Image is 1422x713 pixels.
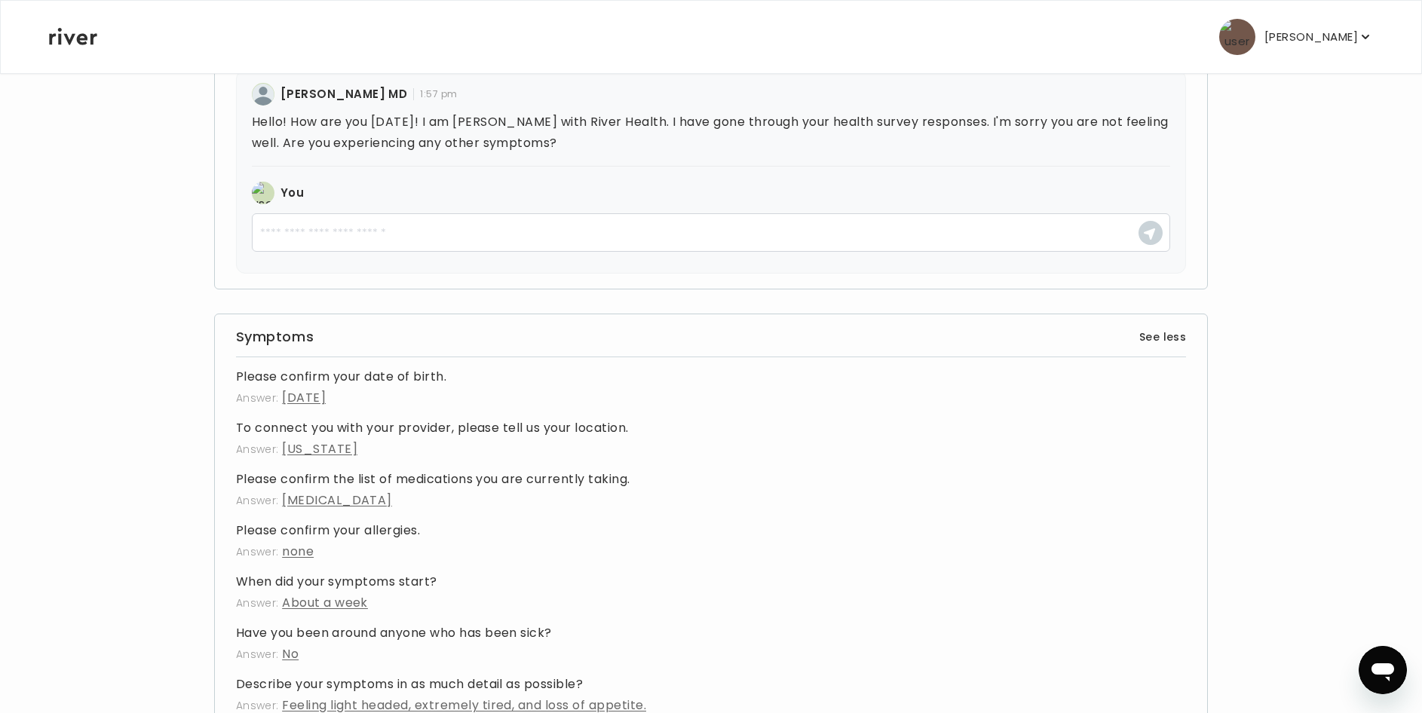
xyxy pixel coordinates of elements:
iframe: Button to launch messaging window [1359,646,1407,694]
button: See less [1139,328,1186,346]
h4: You [280,182,304,203]
span: [US_STATE] [282,440,357,457]
span: Answer: [236,493,279,508]
p: [PERSON_NAME] [1264,26,1358,47]
p: Hello! How are you [DATE]! I am [PERSON_NAME] with River Health. I have gone through your health ... [252,112,1171,154]
span: [DATE] [282,389,326,406]
span: Answer: [236,595,279,610]
h4: Please confirm your date of birth. [236,366,1187,387]
span: Answer: [236,698,279,713]
span: [MEDICAL_DATA] [282,491,392,509]
h4: Please confirm the list of medications you are currently taking. [236,469,1187,490]
span: Answer: [236,544,279,559]
h4: [PERSON_NAME] MD [280,84,408,105]
h4: Describe your symptoms in as much detail as possible? [236,674,1187,695]
span: About a week [282,594,368,611]
h3: Symptoms [236,326,314,347]
h4: To connect you with your provider, please tell us your location. [236,418,1187,439]
img: user avatar [252,182,274,204]
span: none [282,543,314,560]
h4: When did your symptoms start? [236,571,1187,592]
h4: Have you been around anyone who has been sick? [236,623,1187,644]
h4: Please confirm your allergies. [236,520,1187,541]
span: 1:57 pm [413,88,457,100]
span: Answer: [236,647,279,662]
img: user avatar [252,83,274,106]
button: user avatar[PERSON_NAME] [1219,19,1373,55]
img: user avatar [1219,19,1255,55]
span: Answer: [236,390,279,405]
span: Answer: [236,442,279,457]
span: No [282,645,299,663]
